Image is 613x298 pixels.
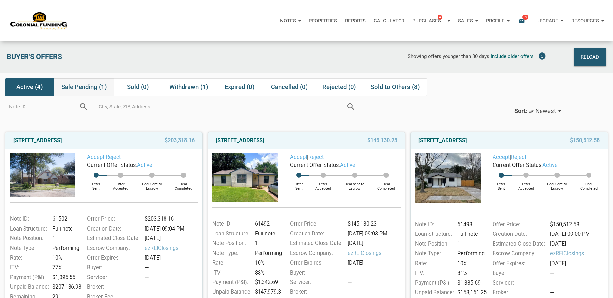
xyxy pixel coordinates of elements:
[143,225,201,233] div: [DATE] 09:04 PM
[135,178,169,191] div: Deal Sent to Escrow
[575,178,603,191] div: Deal Completed
[287,269,345,277] div: Buyer:
[305,11,341,31] a: Properties
[290,154,307,160] a: Accept
[550,289,606,297] div: —
[99,99,346,114] input: City, State, ZIP, Address
[489,240,548,248] div: Estimated Close Date:
[253,249,282,257] div: Performing
[482,11,514,31] a: Profile
[50,254,79,262] div: 10%
[491,178,512,191] div: Offer Sent
[548,221,606,229] div: $150,512.58
[571,18,599,24] p: Resources
[127,83,149,91] span: Sold (0)
[536,107,556,115] span: Newest
[455,279,485,287] div: $1,385.69
[84,264,142,272] div: Buyer:
[345,230,404,238] div: [DATE] 09:03 PM
[253,288,282,296] div: $147,979.3
[253,278,282,286] div: $1,342.69
[209,249,253,257] div: Note Type:
[287,220,345,228] div: Offer Price:
[491,53,534,59] span: Include older offers
[287,278,345,286] div: Servicer:
[412,269,455,277] div: ITV:
[340,162,355,168] span: active
[346,102,356,112] i: search
[489,260,548,268] div: Offer Expires:
[455,289,485,297] div: $153,161.25
[290,162,340,168] span: Current Offer Status:
[455,240,485,248] div: 1
[54,78,114,96] div: Sale Pending (1)
[518,17,526,24] i: email
[570,137,600,145] span: $150,512.58
[493,154,510,160] a: Accept
[550,279,606,287] div: —
[337,178,372,191] div: Deal Sent to Escrow
[50,244,79,252] div: Performing
[209,278,253,286] div: Payment (P&I):
[493,162,542,168] span: Current Offer Status:
[412,289,455,297] div: Unpaid Balance:
[7,215,50,223] div: Note ID:
[412,230,455,238] div: Loan Structure:
[280,18,296,24] p: Notes
[574,48,606,66] button: Reload
[287,259,345,267] div: Offer Expires:
[84,215,142,223] div: Offer Price:
[454,11,482,31] a: Sales
[513,11,532,31] button: email89
[489,221,548,229] div: Offer Price:
[253,269,282,277] div: 88%
[209,259,253,267] div: Rate:
[10,11,68,30] img: NoteUnlimited
[7,244,50,252] div: Note Type:
[50,225,79,233] div: Full note
[107,178,134,191] div: Offer Accepted
[455,250,485,258] div: Performing
[50,283,79,291] div: $207,136.98
[209,220,253,228] div: Note ID:
[287,288,345,296] div: Broker:
[84,225,142,233] div: Creation Date:
[290,154,324,160] span: |
[511,154,526,160] a: Reject
[341,11,370,31] button: Reports
[371,83,420,91] span: Sold to Others (8)
[567,11,608,31] button: Resources
[408,53,491,59] span: Showing offers younger than 30 days.
[50,274,79,281] div: $1,895.55
[455,230,485,238] div: Full note
[348,288,404,296] div: —
[276,11,305,31] a: Notes
[143,254,201,262] div: [DATE]
[288,178,309,191] div: Offer Sent
[253,239,282,247] div: 1
[458,18,473,24] p: Sales
[315,78,364,96] div: Rejected (0)
[370,11,408,31] a: Calculator
[145,244,201,252] span: ezREIClosings
[85,178,107,191] div: Offer Sent
[489,289,548,297] div: Broker:
[345,239,404,247] div: [DATE]
[542,162,558,168] span: active
[212,153,278,202] img: 582974
[486,18,505,24] p: Profile
[348,278,404,286] div: —
[408,11,454,31] button: Purchases4
[367,137,397,145] span: $145,130.23
[532,11,567,31] button: Upgrade
[489,269,548,277] div: Buyer:
[455,260,485,268] div: 10%
[87,162,137,168] span: Current Offer Status:
[418,137,467,145] a: [STREET_ADDRESS]
[308,154,324,160] a: Reject
[287,249,345,257] div: Escrow Company:
[536,18,558,24] p: Upgrade
[412,240,455,248] div: Note Position:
